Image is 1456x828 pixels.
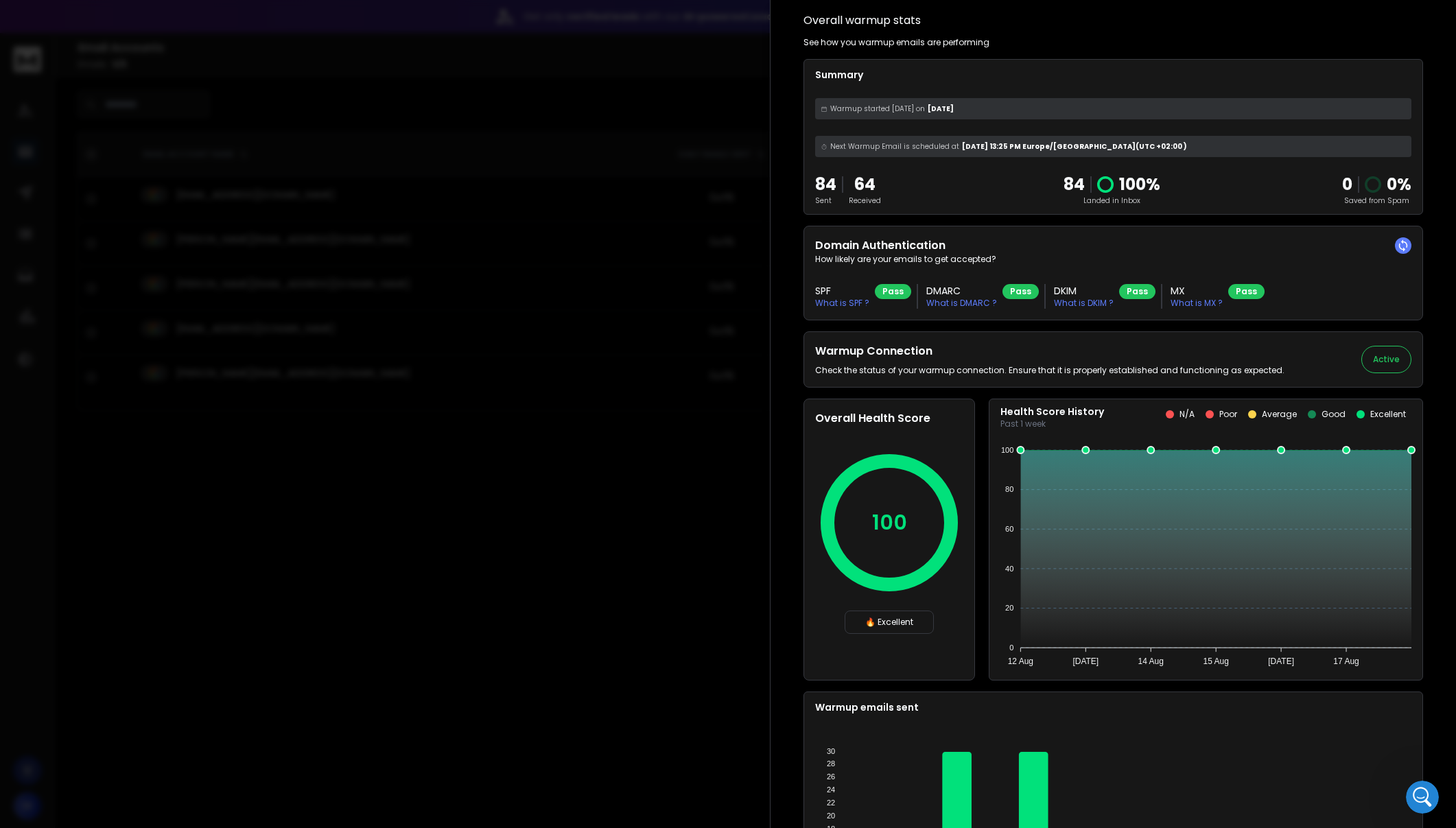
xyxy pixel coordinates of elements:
h1: [PERSON_NAME] [67,7,156,17]
p: Poor [1219,409,1237,420]
p: Average [1262,409,1297,420]
div: Pass [875,284,911,299]
div: [PERSON_NAME] • 10m ago [22,363,138,371]
tspan: 80 [1005,485,1013,493]
tspan: 24 [827,785,835,794]
p: 0 % [1387,174,1411,196]
div: You’ll get replies here and in your email:✉️[EMAIL_ADDRESS][DOMAIN_NAME]Our usual reply time🕒unde... [11,28,225,132]
tspan: 100 [1001,446,1013,454]
button: Upload attachment [65,449,76,460]
tspan: 20 [1005,604,1013,612]
tspan: [DATE] [1268,657,1294,666]
tspan: 17 Aug [1333,657,1359,666]
div: Lakshita says… [11,243,263,385]
div: You’ll get replies here and in your email: ✉️ [22,36,214,90]
p: Landed in Inbox [1064,196,1160,206]
div: [DATE] 13:25 PM Europe/[GEOGRAPHIC_DATA] (UTC +02:00 ) [815,136,1411,157]
tspan: 40 [1005,565,1013,573]
div: 🔥 Excellent [845,611,934,634]
span: Warmup started [DATE] on [830,104,925,114]
div: Lakshita says… [11,211,263,243]
tspan: 60 [1005,525,1013,533]
p: See how you warmup emails are performing [803,37,989,48]
button: go back [9,5,35,32]
p: Active [67,17,94,31]
div: joined the conversation [59,217,233,230]
p: Past 1 week [1000,418,1104,429]
tspan: 0 [1009,643,1013,652]
p: What is MX ? [1171,298,1223,309]
tspan: 20 [827,812,835,820]
iframe: Intercom live chat [1406,781,1439,814]
div: Close [241,5,266,30]
div: Our usual reply time 🕒 [22,97,214,123]
div: Pass [1002,284,1039,299]
img: Profile image for Lakshita [39,8,61,29]
h2: Warmup Connection [815,343,1284,359]
p: How likely are your emails to get accepted? [815,254,1411,265]
p: Summary [815,68,1411,82]
p: Good [1322,409,1346,420]
tspan: [DATE] [1072,657,1099,666]
p: N/A [1179,409,1195,420]
tspan: 15 Aug [1203,657,1228,666]
p: Excellent [1370,409,1406,420]
div: I never turned it off but the mails stopped sending [49,416,263,460]
div: I did this a few days ago [124,385,263,415]
p: Saved from Spam [1342,196,1411,206]
div: Wolf says… [11,143,263,211]
div: Pass [1228,284,1265,299]
b: [PERSON_NAME] [59,219,136,228]
button: Home [215,5,241,32]
p: What is SPF ? [815,298,869,309]
span: Next Warmup Email is scheduled at [830,141,959,152]
div: Box says… [11,28,263,143]
p: 84 [1064,174,1085,196]
b: [EMAIL_ADDRESS][DOMAIN_NAME] [22,64,131,88]
p: 100 % [1119,174,1160,196]
div: I did this a few days ago [135,393,253,407]
p: Sent [815,196,836,206]
button: Emoji picker [21,449,32,460]
h3: DKIM [1054,284,1114,298]
p: What is DMARC ? [926,298,997,309]
div: Let me check this and get back to you. Warm up emails are sent in a certain time period, so if en... [22,272,214,353]
div: I re-enabled Warm up for those accounts yet there are no mails being sent [49,143,263,200]
h2: Domain Authentication [815,237,1411,254]
p: What is DKIM ? [1054,298,1114,309]
tspan: 12 Aug [1008,657,1033,666]
textarea: Message… [12,421,263,444]
p: Warmup emails sent [815,700,1411,714]
h2: Overall Health Score [815,410,963,427]
div: Wolf says… [11,385,263,416]
div: I re-enabled Warm up for those accounts yet there are no mails being sent [60,151,253,191]
button: Active [1361,346,1411,373]
b: under 20 minutes [34,111,129,122]
p: 100 [872,510,907,535]
div: Hey there, thanks for reaching out. [22,251,214,265]
strong: 0 [1342,173,1352,196]
tspan: 22 [827,799,835,807]
h3: DMARC [926,284,997,298]
button: Send a message… [235,444,257,466]
div: [DATE] [815,98,1411,119]
div: Pass [1119,284,1155,299]
h3: MX [1171,284,1223,298]
button: Gif picker [43,449,54,460]
img: Profile image for Lakshita [41,213,55,226]
tspan: 26 [827,772,835,781]
h3: SPF [815,284,869,298]
p: 64 [849,174,881,196]
p: 84 [815,174,836,196]
p: Received [849,196,881,206]
tspan: 28 [827,759,835,768]
tspan: 30 [827,747,835,755]
tspan: 14 Aug [1138,657,1164,666]
p: Health Score History [1000,405,1104,418]
div: Hey there, thanks for reaching out.Let me check this and get back to you. Warm up emails are sent... [11,243,225,360]
p: Check the status of your warmup connection. Ensure that it is properly established and functionin... [815,365,1284,376]
h1: Overall warmup stats [803,12,921,29]
div: Wolf says… [11,416,263,476]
